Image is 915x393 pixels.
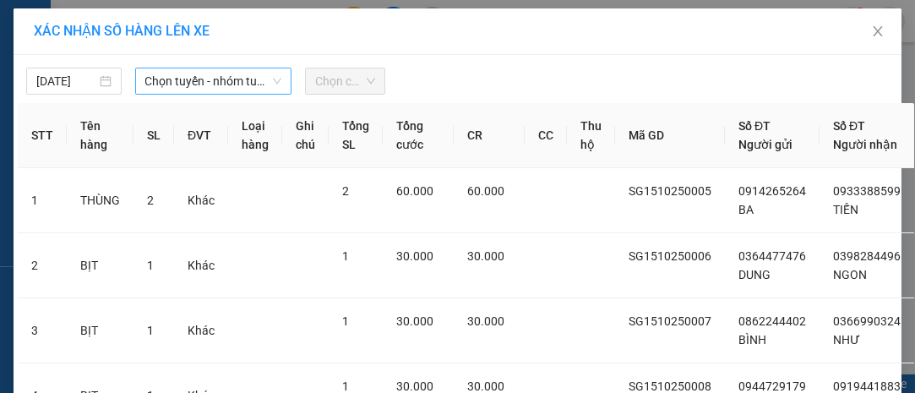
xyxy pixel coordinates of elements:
[174,168,228,233] td: Khác
[161,55,307,79] div: 0919441883
[67,233,133,298] td: BỊT
[738,268,771,281] span: DUNG
[467,184,504,198] span: 60.000
[833,333,860,347] span: NHƯ
[147,194,154,207] span: 2
[18,103,67,168] th: STT
[629,314,711,328] span: SG1510250007
[272,76,282,86] span: down
[282,103,329,168] th: Ghi chú
[629,184,711,198] span: SG1510250005
[396,379,433,393] span: 30.000
[833,184,901,198] span: 0933388599
[342,314,349,328] span: 1
[833,268,867,281] span: NGON
[833,119,865,133] span: Số ĐT
[871,25,885,38] span: close
[833,138,897,151] span: Người nhận
[18,168,67,233] td: 1
[383,103,454,168] th: Tổng cước
[67,298,133,363] td: BỊT
[833,203,858,216] span: TIẾN
[629,379,711,393] span: SG1510250008
[833,249,901,263] span: 0398284496
[525,103,567,168] th: CC
[174,298,228,363] td: Khác
[174,103,228,168] th: ĐVT
[228,103,282,168] th: Loại hàng
[467,314,504,328] span: 30.000
[14,55,150,79] div: 0944729179
[18,233,67,298] td: 2
[833,314,901,328] span: 0366990324
[161,35,307,55] div: MINH
[738,314,806,328] span: 0862244402
[738,379,806,393] span: 0944729179
[67,103,133,168] th: Tên hàng
[342,249,349,263] span: 1
[738,119,771,133] span: Số ĐT
[833,379,901,393] span: 0919441883
[14,14,150,35] div: Sài Gòn
[174,233,228,298] td: Khác
[854,8,901,56] button: Close
[329,103,383,168] th: Tổng SL
[18,298,67,363] td: 3
[36,72,96,90] input: 15/10/2025
[738,138,792,151] span: Người gửi
[161,16,202,34] span: Nhận:
[738,333,766,347] span: BÌNH
[14,35,150,55] div: LAN
[342,379,349,393] span: 1
[161,79,186,96] span: DĐ:
[454,103,525,168] th: CR
[467,249,504,263] span: 30.000
[567,103,615,168] th: Thu hộ
[396,184,433,198] span: 60.000
[13,109,39,127] span: CR :
[147,324,154,337] span: 1
[34,23,210,39] span: XÁC NHẬN SỐ HÀNG LÊN XE
[738,249,806,263] span: 0364477476
[738,203,754,216] span: BA
[14,16,41,34] span: Gửi:
[467,379,504,393] span: 30.000
[147,259,154,272] span: 1
[738,184,806,198] span: 0914265264
[67,168,133,233] td: THÙNG
[342,184,349,198] span: 2
[396,314,433,328] span: 30.000
[161,14,307,35] div: Chợ Lách
[145,68,282,94] span: Chọn tuyến - nhóm tuyến
[396,249,433,263] span: 30.000
[629,249,711,263] span: SG1510250006
[133,103,174,168] th: SL
[615,103,725,168] th: Mã GD
[13,107,152,128] div: 30.000
[315,68,374,94] span: Chọn chuyến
